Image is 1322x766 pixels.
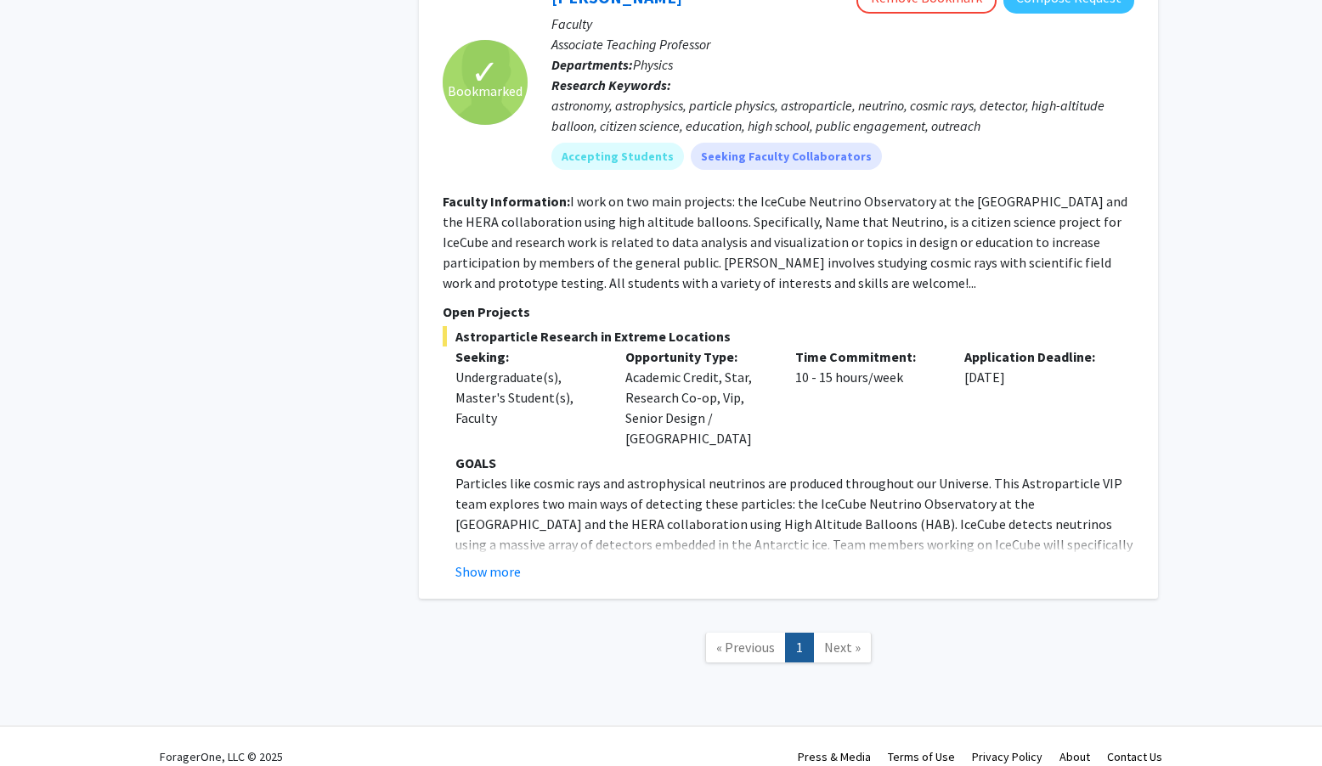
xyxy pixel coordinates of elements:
[551,95,1134,136] div: astronomy, astrophysics, particle physics, astroparticle, neutrino, cosmic rays, detector, high-a...
[551,76,671,93] b: Research Keywords:
[824,639,861,656] span: Next »
[625,346,770,367] p: Opportunity Type:
[613,346,782,448] div: Academic Credit, Star, Research Co-op, Vip, Senior Design / [GEOGRAPHIC_DATA]
[443,193,1127,291] fg-read-more: I work on two main projects: the IceCube Neutrino Observatory at the [GEOGRAPHIC_DATA] and the HE...
[813,633,872,662] a: Next Page
[716,639,775,656] span: « Previous
[471,64,500,81] span: ✓
[455,367,600,428] div: Undergraduate(s), Master's Student(s), Faculty
[443,326,1134,346] span: Astroparticle Research in Extreme Locations
[419,616,1158,684] nav: Page navigation
[443,301,1134,322] p: Open Projects
[455,561,521,582] button: Show more
[1059,749,1090,764] a: About
[551,14,1134,34] p: Faculty
[455,454,496,471] strong: GOALS
[705,633,786,662] a: Previous Page
[13,690,72,753] iframe: Chat
[888,749,955,764] a: Terms of Use
[964,346,1109,367] p: Application Deadline:
[455,346,600,367] p: Seeking:
[691,143,882,170] mat-chip: Seeking Faculty Collaborators
[798,749,871,764] a: Press & Media
[633,56,673,73] span: Physics
[551,34,1134,54] p: Associate Teaching Professor
[455,473,1134,616] p: Particles like cosmic rays and astrophysical neutrinos are produced throughout our Universe. This...
[1107,749,1162,764] a: Contact Us
[795,346,940,367] p: Time Commitment:
[972,749,1042,764] a: Privacy Policy
[782,346,952,448] div: 10 - 15 hours/week
[952,346,1121,448] div: [DATE]
[443,193,570,210] b: Faculty Information:
[551,56,633,73] b: Departments:
[551,143,684,170] mat-chip: Accepting Students
[448,81,523,101] span: Bookmarked
[785,633,814,662] a: 1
